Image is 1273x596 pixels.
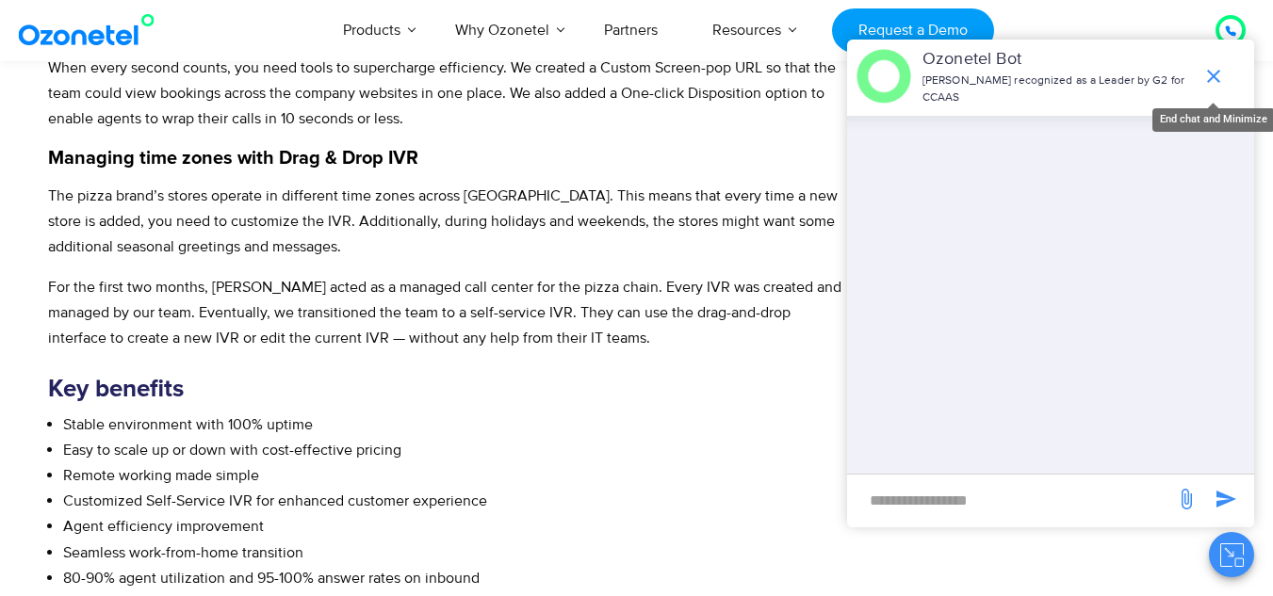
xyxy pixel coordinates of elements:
li: Stable environment with 100% uptime [63,412,851,438]
li: Easy to scale up or down with cost-effective pricing [63,438,851,463]
span: end chat or minimize [1195,57,1232,95]
li: Agent efficiency improvement [63,514,851,540]
p: [PERSON_NAME] recognized as a Leader by G2 for CCAAS [922,72,1193,106]
strong: Key benefits [48,377,184,401]
a: Request a Demo [832,8,993,53]
span: send message [1207,480,1245,518]
li: 80-90% agent utilization and 95-100% answer rates on inbound [63,566,851,591]
div: new-msg-input [857,484,1166,518]
button: Close chat [1209,532,1254,577]
p: Ozonetel Bot [922,47,1193,72]
p: For the first two months, [PERSON_NAME] acted as a managed call center for the pizza chain. Every... [48,275,851,351]
p: The pizza brand’s stores operate in different time zones across [GEOGRAPHIC_DATA]. This means tha... [48,184,851,260]
li: Customized Self-Service IVR for enhanced customer experience [63,489,851,514]
span: send message [1167,480,1205,518]
li: Seamless work-from-home transition [63,540,851,566]
li: Remote working made simple [63,463,851,489]
strong: Managing time zones with Drag & Drop IVR [48,149,418,168]
img: header [857,49,911,104]
p: When every second counts, you need tools to supercharge efficiency. We created a Custom Screen-po... [48,56,851,132]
